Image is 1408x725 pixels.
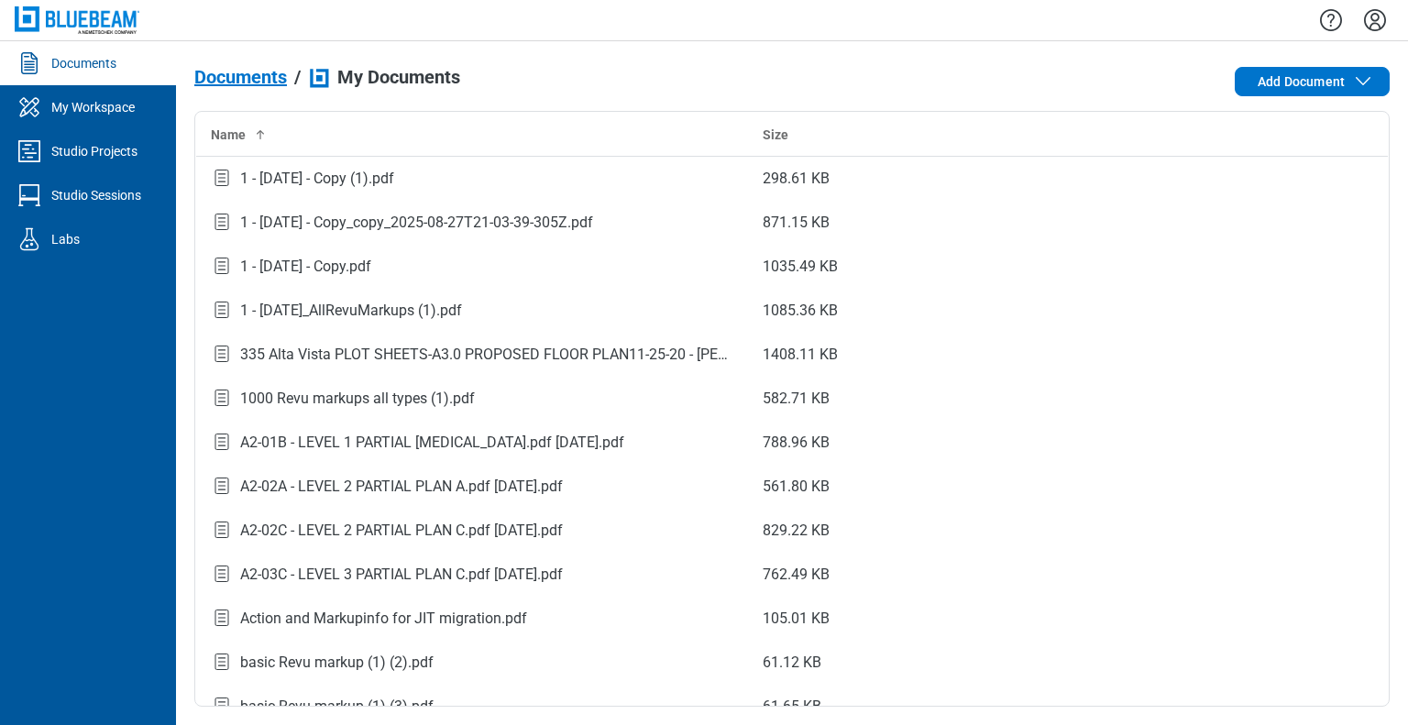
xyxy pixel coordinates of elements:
[240,608,527,630] div: Action and Markupinfo for JIT migration.pdf
[194,67,287,87] span: Documents
[763,126,1286,144] div: Size
[240,168,394,190] div: 1 - [DATE] - Copy (1).pdf
[15,181,44,210] svg: Studio Sessions
[1258,72,1345,91] span: Add Document
[748,333,1301,377] td: 1408.11 KB
[240,300,462,322] div: 1 - [DATE]_AllRevuMarkups (1).pdf
[240,212,593,234] div: 1 - [DATE] - Copy_copy_2025-08-27T21-03-39-305Z.pdf
[748,553,1301,597] td: 762.49 KB
[15,137,44,166] svg: Studio Projects
[51,142,137,160] div: Studio Projects
[15,93,44,122] svg: My Workspace
[240,344,733,366] div: 335 Alta Vista PLOT SHEETS-A3.0 PROPOSED FLOOR PLAN11-25-20 - [PERSON_NAME] Comments 112920.pdf
[15,49,44,78] svg: Documents
[748,377,1301,421] td: 582.71 KB
[51,186,141,204] div: Studio Sessions
[51,54,116,72] div: Documents
[240,520,563,542] div: A2-02C - LEVEL 2 PARTIAL PLAN C.pdf [DATE].pdf
[748,597,1301,641] td: 105.01 KB
[748,509,1301,553] td: 829.22 KB
[240,564,563,586] div: A2-03C - LEVEL 3 PARTIAL PLAN C.pdf [DATE].pdf
[15,225,44,254] svg: Labs
[294,67,301,87] div: /
[748,641,1301,685] td: 61.12 KB
[240,696,434,718] div: basic Revu markup (1) (3).pdf
[240,256,371,278] div: 1 - [DATE] - Copy.pdf
[211,126,733,144] div: Name
[748,289,1301,333] td: 1085.36 KB
[748,201,1301,245] td: 871.15 KB
[240,476,563,498] div: A2-02A - LEVEL 2 PARTIAL PLAN A.pdf [DATE].pdf
[15,6,139,33] img: Bluebeam, Inc.
[748,465,1301,509] td: 561.80 KB
[240,652,434,674] div: basic Revu markup (1) (2).pdf
[1360,5,1390,36] button: Settings
[51,98,135,116] div: My Workspace
[1235,67,1390,96] button: Add Document
[748,245,1301,289] td: 1035.49 KB
[240,388,475,410] div: 1000 Revu markups all types (1).pdf
[51,230,80,248] div: Labs
[748,421,1301,465] td: 788.96 KB
[240,432,624,454] div: A2-01B - LEVEL 1 PARTIAL [MEDICAL_DATA].pdf [DATE].pdf
[748,157,1301,201] td: 298.61 KB
[337,67,460,87] span: My Documents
